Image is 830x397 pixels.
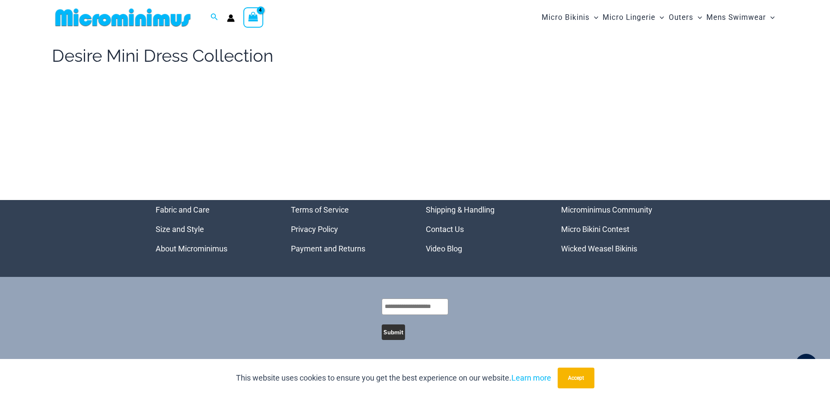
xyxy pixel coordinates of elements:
a: About Microminimus [156,244,227,253]
nav: Menu [291,200,405,258]
a: Shipping & Handling [426,205,495,214]
a: Micro Bikini Contest [561,225,629,234]
aside: Footer Widget 4 [561,200,675,258]
a: Account icon link [227,14,235,22]
img: MM SHOP LOGO FLAT [52,8,194,27]
a: Micro BikinisMenu ToggleMenu Toggle [539,4,600,31]
p: This website uses cookies to ensure you get the best experience on our website. [236,372,551,384]
nav: Menu [561,200,675,258]
a: View Shopping Cart, 4 items [243,7,263,27]
a: Wicked Weasel Bikinis [561,244,637,253]
span: Outers [669,6,693,29]
span: Mens Swimwear [706,6,766,29]
nav: Menu [426,200,539,258]
button: Submit [382,324,405,340]
aside: Footer Widget 3 [426,200,539,258]
a: Contact Us [426,225,464,234]
span: Micro Lingerie [603,6,655,29]
span: Menu Toggle [766,6,775,29]
nav: Menu [156,200,269,258]
a: Size and Style [156,225,204,234]
a: Payment and Returns [291,244,365,253]
aside: Footer Widget 1 [156,200,269,258]
a: Video Blog [426,244,462,253]
button: Accept [558,368,594,388]
a: OutersMenu ToggleMenu Toggle [667,4,704,31]
span: Micro Bikinis [542,6,590,29]
a: Terms of Service [291,205,349,214]
span: Menu Toggle [590,6,598,29]
a: Microminimus Community [561,205,652,214]
span: Menu Toggle [655,6,664,29]
a: Micro LingerieMenu ToggleMenu Toggle [600,4,666,31]
h1: Desire Mini Dress Collection [52,44,273,68]
aside: Footer Widget 2 [291,200,405,258]
a: Search icon link [211,12,218,23]
a: Fabric and Care [156,205,210,214]
a: Learn more [511,373,551,382]
nav: Site Navigation [538,3,778,32]
a: Mens SwimwearMenu ToggleMenu Toggle [704,4,777,31]
a: Privacy Policy [291,225,338,234]
span: Menu Toggle [693,6,702,29]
